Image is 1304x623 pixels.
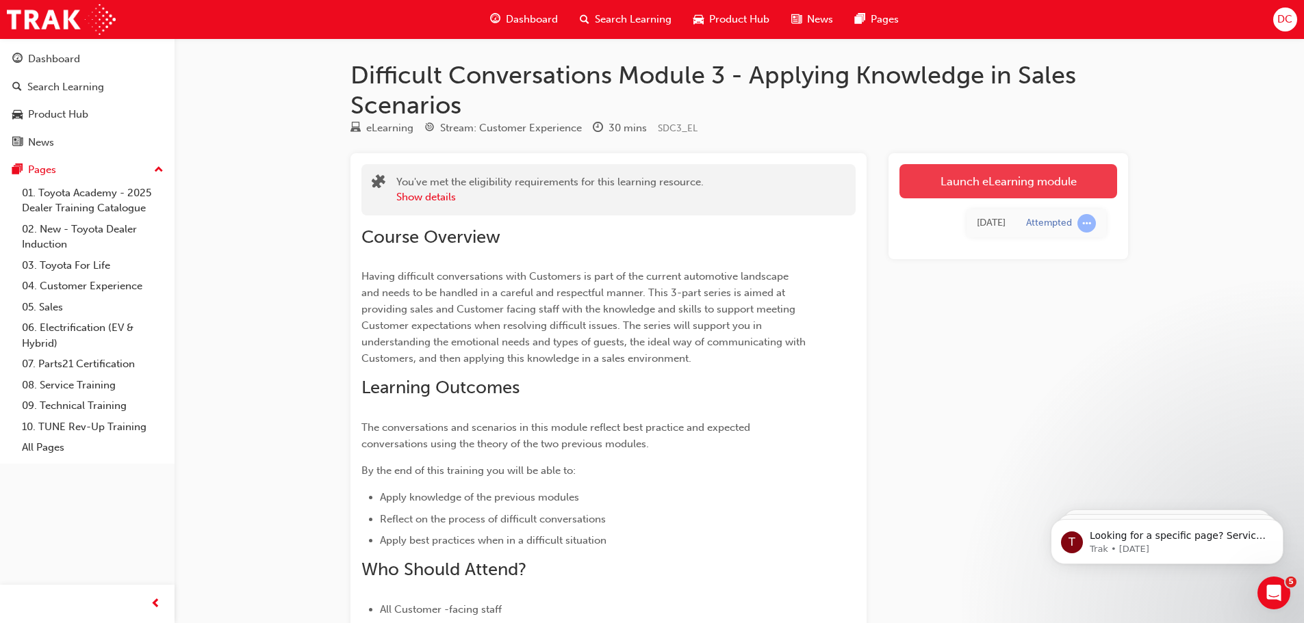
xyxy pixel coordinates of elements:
a: guage-iconDashboard [479,5,569,34]
span: prev-icon [151,596,161,613]
div: 30 mins [609,120,647,136]
a: 03. Toyota For Life [16,255,169,276]
span: Who Should Attend? [361,559,526,580]
span: The conversations and scenarios in this module reflect best practice and expected conversations u... [361,421,753,450]
a: search-iconSearch Learning [569,5,682,34]
span: News [807,12,833,27]
span: 5 [1286,576,1296,587]
img: Trak [7,4,116,35]
div: Duration [593,120,647,137]
a: Search Learning [5,75,169,100]
a: Launch eLearning module [899,164,1117,198]
button: Show details [396,189,456,205]
div: Attempted [1026,217,1072,230]
a: All Pages [16,437,169,458]
div: You've met the eligibility requirements for this learning resource. [396,174,704,205]
button: Pages [5,157,169,183]
a: 09. Technical Training [16,395,169,416]
h1: Difficult Conversations Module 3 - Applying Knowledge in Sales Scenarios [350,60,1128,120]
a: 06. Electrification (EV & Hybrid) [16,317,169,354]
span: pages-icon [12,164,23,176]
span: Pages [871,12,899,27]
span: puzzle-icon [372,176,385,191]
a: News [5,130,169,155]
span: news-icon [12,137,23,149]
div: News [28,135,54,150]
div: Mon Aug 18 2025 12:14:34 GMT+0930 (Australian Central Standard Time) [977,215,1006,231]
span: Reflect on the process of difficult conversations [380,513,606,525]
span: learningResourceType_ELEARNING-icon [350,122,361,135]
div: Dashboard [28,51,80,67]
span: Search Learning [595,12,672,27]
span: learningRecordVerb_ATTEMPT-icon [1077,214,1096,233]
span: Course Overview [361,226,500,248]
div: Type [350,120,413,137]
span: Learning Outcomes [361,377,520,398]
span: guage-icon [12,53,23,66]
span: DC [1277,12,1292,27]
button: DC [1273,8,1297,31]
a: 05. Sales [16,297,169,318]
span: up-icon [154,161,164,179]
span: Apply knowledge of the previous modules [380,491,579,503]
div: Stream: Customer Experience [440,120,582,136]
div: Product Hub [28,107,88,122]
a: news-iconNews [780,5,844,34]
span: Having difficult conversations with Customers is part of the current automotive landscape and nee... [361,270,808,364]
a: 07. Parts21 Certification [16,354,169,375]
a: 10. TUNE Rev-Up Training [16,416,169,438]
span: search-icon [580,11,589,28]
span: Apply best practices when in a difficult situation [380,534,606,546]
span: car-icon [693,11,704,28]
span: clock-icon [593,122,603,135]
div: Search Learning [27,79,104,95]
span: car-icon [12,109,23,121]
span: By the end of this training you will be able to: [361,464,576,477]
span: Learning resource code [658,122,698,134]
a: 02. New - Toyota Dealer Induction [16,219,169,255]
span: news-icon [791,11,802,28]
a: 04. Customer Experience [16,276,169,297]
a: Dashboard [5,47,169,72]
iframe: Intercom live chat [1257,576,1290,609]
a: 08. Service Training [16,375,169,396]
span: All Customer -facing staff [380,603,502,615]
div: Pages [28,162,56,178]
a: Product Hub [5,102,169,127]
span: pages-icon [855,11,865,28]
a: car-iconProduct Hub [682,5,780,34]
iframe: Intercom notifications message [1030,490,1304,586]
span: search-icon [12,81,22,94]
span: Product Hub [709,12,769,27]
button: DashboardSearch LearningProduct HubNews [5,44,169,157]
div: Stream [424,120,582,137]
a: 01. Toyota Academy - 2025 Dealer Training Catalogue [16,183,169,219]
div: eLearning [366,120,413,136]
a: pages-iconPages [844,5,910,34]
span: guage-icon [490,11,500,28]
span: Dashboard [506,12,558,27]
span: target-icon [424,122,435,135]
